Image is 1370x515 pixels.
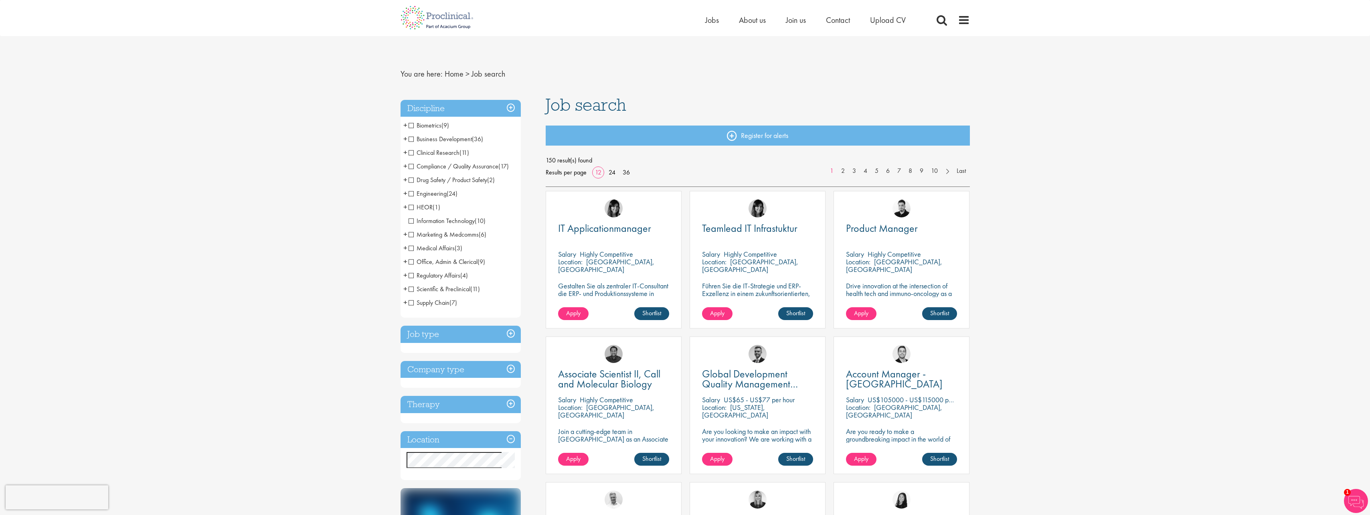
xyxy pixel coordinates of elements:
[401,326,521,343] div: Job type
[848,166,860,176] a: 3
[702,369,813,389] a: Global Development Quality Management (GCP)
[475,217,486,225] span: (10)
[409,244,455,252] span: Medical Affairs
[409,203,433,211] span: HEOR
[546,94,626,116] span: Job search
[403,242,407,254] span: +
[837,166,849,176] a: 2
[702,221,797,235] span: Teamlead IT Infrastuktur
[846,307,876,320] a: Apply
[487,176,495,184] span: (2)
[460,271,468,280] span: (4)
[478,257,485,266] span: (9)
[409,271,460,280] span: Regulatory Affairs
[472,69,505,79] span: Job search
[870,15,906,25] span: Upload CV
[403,283,407,295] span: +
[433,203,440,211] span: (1)
[449,298,457,307] span: (7)
[846,221,918,235] span: Product Manager
[846,249,864,259] span: Salary
[710,309,724,317] span: Apply
[702,395,720,404] span: Salary
[409,176,487,184] span: Drug Safety / Product Safety
[634,453,669,466] a: Shortlist
[409,217,486,225] span: Information Technology
[826,15,850,25] a: Contact
[846,223,957,233] a: Product Manager
[778,307,813,320] a: Shortlist
[702,367,798,401] span: Global Development Quality Management (GCP)
[403,160,407,172] span: +
[403,133,407,145] span: +
[403,174,407,186] span: +
[409,298,457,307] span: Supply Chain
[409,244,462,252] span: Medical Affairs
[846,403,870,412] span: Location:
[702,403,726,412] span: Location:
[892,199,911,217] a: Anderson Maldonado
[905,166,916,176] a: 8
[1344,489,1351,496] span: 1
[401,361,521,378] div: Company type
[749,345,767,363] img: Alex Bill
[409,135,472,143] span: Business Development
[472,135,483,143] span: (36)
[854,454,868,463] span: Apply
[702,428,813,466] p: Are you looking to make an impact with your innovation? We are working with a well-established ph...
[871,166,882,176] a: 5
[892,345,911,363] img: Parker Jensen
[409,135,483,143] span: Business Development
[558,367,660,391] span: Associate Scientist II, Call and Molecular Biology
[401,396,521,413] h3: Therapy
[702,249,720,259] span: Salary
[846,369,957,389] a: Account Manager - [GEOGRAPHIC_DATA]
[401,69,443,79] span: You are here:
[705,15,719,25] a: Jobs
[455,244,462,252] span: (3)
[846,453,876,466] a: Apply
[592,168,604,176] a: 12
[702,257,798,274] p: [GEOGRAPHIC_DATA], [GEOGRAPHIC_DATA]
[546,154,970,166] span: 150 result(s) found
[401,431,521,448] h3: Location
[447,189,457,198] span: (24)
[409,121,449,130] span: Biometrics
[702,223,813,233] a: Teamlead IT Infrastuktur
[605,199,623,217] a: Tesnim Chagklil
[580,395,633,404] p: Highly Competitive
[558,453,589,466] a: Apply
[409,176,495,184] span: Drug Safety / Product Safety
[409,189,447,198] span: Engineering
[922,453,957,466] a: Shortlist
[868,395,974,404] p: US$105000 - US$115000 per annum
[605,345,623,363] img: Mike Raletz
[882,166,894,176] a: 6
[409,148,469,157] span: Clinical Research
[409,189,457,198] span: Engineering
[580,249,633,259] p: Highly Competitive
[409,162,498,170] span: Compliance / Quality Assurance
[403,187,407,199] span: +
[702,403,768,420] p: [US_STATE], [GEOGRAPHIC_DATA]
[916,166,927,176] a: 9
[498,162,509,170] span: (17)
[409,285,470,293] span: Scientific & Preclinical
[702,282,813,312] p: Führen Sie die IT-Strategie und ERP-Exzellenz in einem zukunftsorientierten, wachsenden Unternehm...
[702,257,726,266] span: Location:
[892,491,911,509] img: Numhom Sudsok
[749,199,767,217] a: Tesnim Chagklil
[558,395,576,404] span: Salary
[409,257,478,266] span: Office, Admin & Clerical
[953,166,970,176] a: Last
[860,166,871,176] a: 4
[558,249,576,259] span: Salary
[749,491,767,509] img: Janelle Jones
[479,230,486,239] span: (6)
